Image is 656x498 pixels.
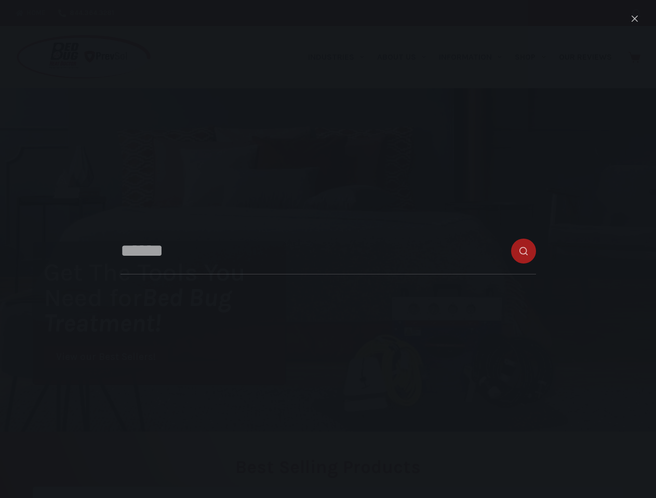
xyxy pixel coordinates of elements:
[301,26,370,88] a: Industries
[633,9,640,17] button: Search
[44,346,168,368] a: View our Best Sellers!
[33,458,623,476] h2: Best Selling Products
[370,26,432,88] a: About Us
[44,259,286,336] h1: Get The Tools You Need for
[301,26,618,88] nav: Primary
[8,4,39,35] button: Open LiveChat chat widget
[56,352,156,362] span: View our Best Sellers!
[44,283,232,338] i: Bed Bug Treatment!
[433,26,508,88] a: Information
[16,34,152,80] img: Prevsol/Bed Bug Heat Doctor
[552,26,618,88] a: Our Reviews
[508,26,552,88] a: Shop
